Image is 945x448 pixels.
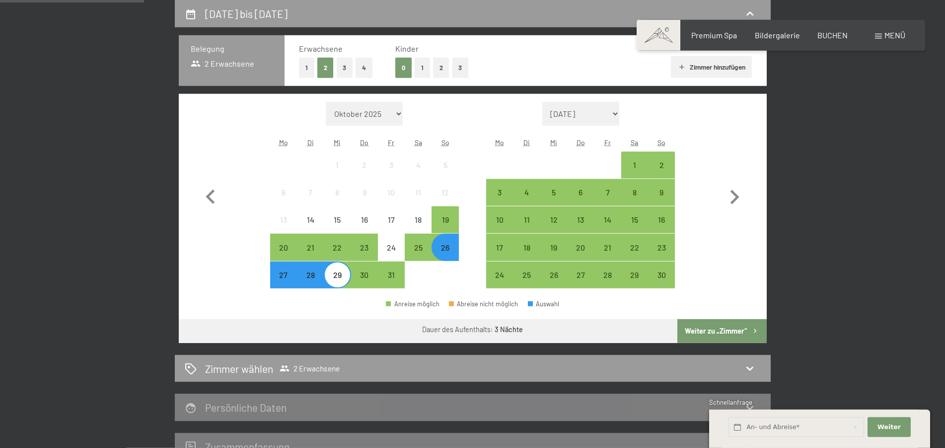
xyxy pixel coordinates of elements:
[351,152,378,179] div: Thu Oct 02 2025
[567,179,594,206] div: Anreise möglich
[351,152,378,179] div: Anreise nicht möglich
[432,179,458,206] div: Sun Oct 12 2025
[351,179,378,206] div: Anreise nicht möglich
[324,262,351,288] div: Anreise möglich
[406,161,431,186] div: 4
[270,179,297,206] div: Mon Oct 06 2025
[604,138,611,147] abbr: Freitag
[594,206,621,233] div: Anreise möglich
[595,188,620,213] div: 7
[648,152,675,179] div: Sun Nov 02 2025
[621,152,648,179] div: Anreise möglich
[386,301,439,307] div: Anreise möglich
[709,398,752,406] span: Schnellanfrage
[452,58,469,78] button: 3
[324,206,351,233] div: Wed Oct 15 2025
[657,138,665,147] abbr: Sonntag
[298,244,323,269] div: 21
[379,271,404,296] div: 31
[514,244,539,269] div: 18
[677,319,766,343] button: Weiter zu „Zimmer“
[541,271,566,296] div: 26
[648,179,675,206] div: Anreise möglich
[541,216,566,241] div: 12
[540,206,567,233] div: Anreise möglich
[567,262,594,288] div: Anreise möglich
[432,152,458,179] div: Anreise nicht möglich
[594,179,621,206] div: Anreise möglich
[621,234,648,261] div: Anreise möglich
[622,188,647,213] div: 8
[540,262,567,288] div: Wed Nov 26 2025
[514,216,539,241] div: 11
[648,206,675,233] div: Sun Nov 16 2025
[487,188,512,213] div: 3
[270,262,297,288] div: Mon Oct 27 2025
[196,102,225,289] button: Vorheriger Monat
[432,234,458,261] div: Anreise möglich
[486,234,513,261] div: Mon Nov 17 2025
[378,179,405,206] div: Fri Oct 10 2025
[486,179,513,206] div: Anreise möglich
[648,152,675,179] div: Anreise möglich
[486,234,513,261] div: Anreise möglich
[649,161,674,186] div: 2
[540,234,567,261] div: Wed Nov 19 2025
[406,244,431,269] div: 25
[422,325,523,335] div: Dauer des Aufenthalts:
[649,188,674,213] div: 9
[540,206,567,233] div: Wed Nov 12 2025
[378,206,405,233] div: Fri Oct 17 2025
[433,216,457,241] div: 19
[432,206,458,233] div: Sun Oct 19 2025
[324,234,351,261] div: Wed Oct 22 2025
[356,58,372,78] button: 4
[297,179,324,206] div: Anreise nicht möglich
[432,179,458,206] div: Anreise nicht möglich
[415,58,430,78] button: 1
[378,152,405,179] div: Anreise nicht möglich
[567,179,594,206] div: Thu Nov 06 2025
[324,262,351,288] div: Wed Oct 29 2025
[567,262,594,288] div: Thu Nov 27 2025
[621,262,648,288] div: Sat Nov 29 2025
[513,234,540,261] div: Anreise möglich
[433,188,457,213] div: 12
[567,234,594,261] div: Thu Nov 20 2025
[378,234,405,261] div: Anreise nicht möglich
[594,206,621,233] div: Fri Nov 14 2025
[622,161,647,186] div: 1
[205,7,288,20] h2: [DATE] bis [DATE]
[324,234,351,261] div: Anreise möglich
[297,206,324,233] div: Tue Oct 14 2025
[495,325,523,334] b: 3 Nächte
[379,161,404,186] div: 3
[297,234,324,261] div: Tue Oct 21 2025
[541,188,566,213] div: 5
[378,262,405,288] div: Anreise möglich
[487,271,512,296] div: 24
[513,179,540,206] div: Anreise möglich
[351,206,378,233] div: Anreise nicht möglich
[205,361,273,376] h2: Zimmer wählen
[432,234,458,261] div: Sun Oct 26 2025
[691,30,737,40] a: Premium Spa
[595,244,620,269] div: 21
[671,56,752,78] button: Zimmer hinzufügen
[513,234,540,261] div: Tue Nov 18 2025
[622,216,647,241] div: 15
[379,244,404,269] div: 24
[325,188,350,213] div: 8
[334,138,341,147] abbr: Mittwoch
[297,262,324,288] div: Tue Oct 28 2025
[868,417,910,438] button: Weiter
[486,206,513,233] div: Mon Nov 10 2025
[513,206,540,233] div: Anreise möglich
[433,161,457,186] div: 5
[621,262,648,288] div: Anreise möglich
[432,206,458,233] div: Anreise möglich
[325,244,350,269] div: 22
[405,206,432,233] div: Sat Oct 18 2025
[325,271,350,296] div: 29
[486,262,513,288] div: Mon Nov 24 2025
